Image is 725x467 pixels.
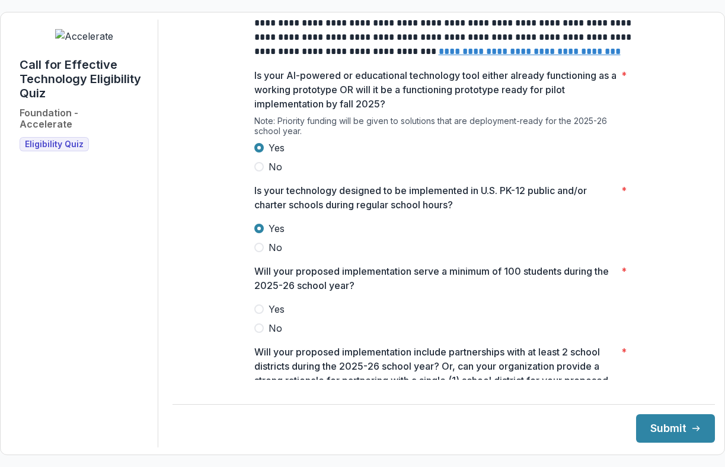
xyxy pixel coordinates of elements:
p: Is your AI-powered or educational technology tool either already functioning as a working prototy... [254,68,617,111]
span: No [269,240,282,255]
span: Yes [269,302,285,316]
p: Will your proposed implementation serve a minimum of 100 students during the 2025-26 school year? [254,264,617,293]
img: Accelerate [55,29,113,43]
span: Yes [269,141,285,155]
p: Will your proposed implementation include partnerships with at least 2 school districts during th... [254,345,617,402]
p: Is your technology designed to be implemented in U.S. PK-12 public and/or charter schools during ... [254,183,617,212]
button: Submit [636,414,715,443]
span: No [269,160,282,174]
div: Note: Priority funding will be given to solutions that are deployment-ready for the 2025-26 schoo... [254,116,634,141]
h2: Foundation - Accelerate [20,107,78,130]
span: No [269,321,282,335]
span: Yes [269,221,285,236]
h1: Call for Effective Technology Eligibility Quiz [20,58,148,100]
span: Eligibility Quiz [25,139,84,150]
